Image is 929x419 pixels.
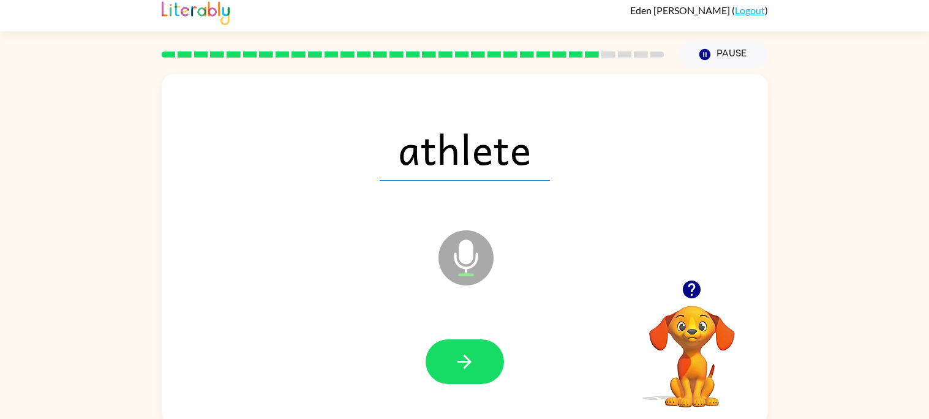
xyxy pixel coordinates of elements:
span: athlete [380,117,550,181]
span: Eden [PERSON_NAME] [630,4,732,16]
button: Pause [679,40,768,69]
div: ( ) [630,4,768,16]
a: Logout [735,4,765,16]
video: Your browser must support playing .mp4 files to use Literably. Please try using another browser. [631,287,753,409]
